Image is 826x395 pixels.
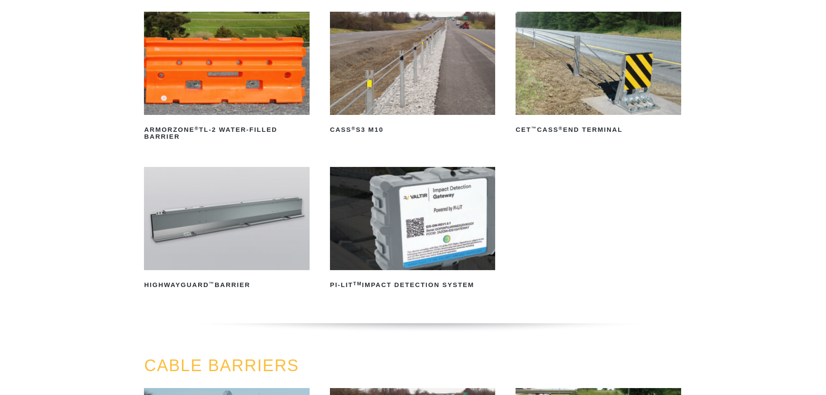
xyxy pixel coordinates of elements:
h2: HighwayGuard Barrier [144,278,309,292]
a: HighwayGuard™Barrier [144,167,309,292]
a: CASS®S3 M10 [330,12,495,137]
h2: CASS S3 M10 [330,123,495,137]
h2: CET CASS End Terminal [516,123,681,137]
a: CABLE BARRIERS [144,356,299,375]
sup: ® [352,126,356,131]
h2: ArmorZone TL-2 Water-Filled Barrier [144,123,309,144]
sup: ® [558,126,563,131]
sup: TM [353,281,362,286]
sup: ® [195,126,199,131]
sup: ™ [531,126,537,131]
a: CET™CASS®End Terminal [516,12,681,137]
a: PI-LITTMImpact Detection System [330,167,495,292]
a: ArmorZone®TL-2 Water-Filled Barrier [144,12,309,144]
h2: PI-LIT Impact Detection System [330,278,495,292]
sup: ™ [209,281,215,286]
